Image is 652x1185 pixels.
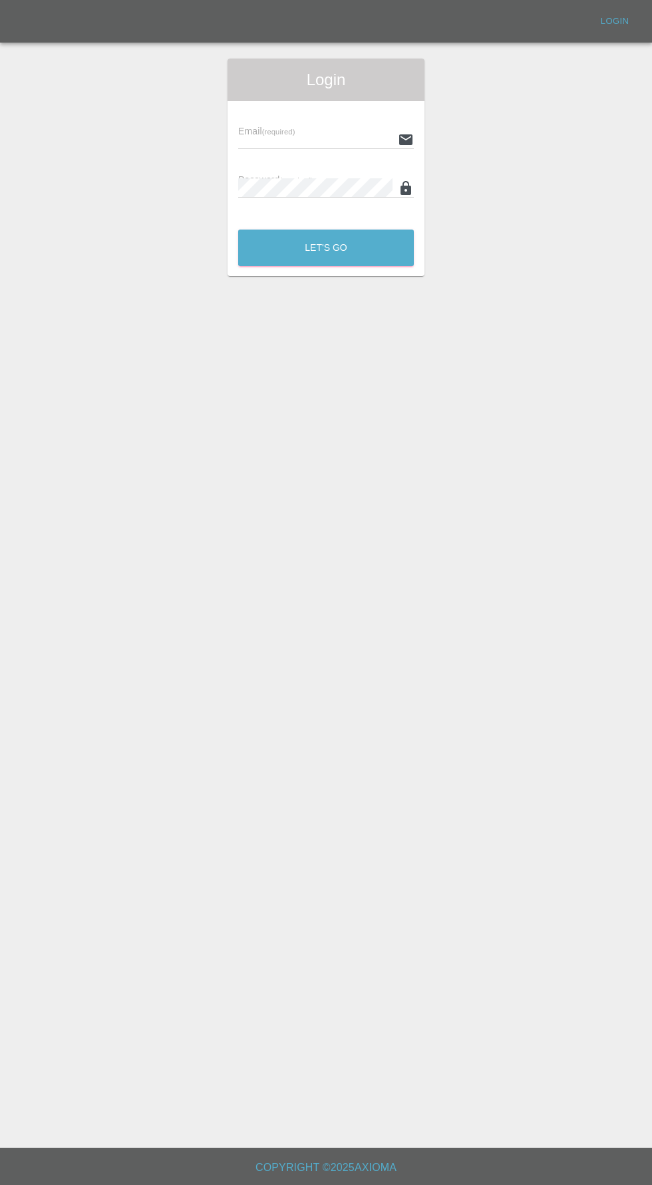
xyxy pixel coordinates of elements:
span: Password [238,174,313,185]
h6: Copyright © 2025 Axioma [11,1158,641,1177]
span: Email [238,126,295,136]
small: (required) [262,128,295,136]
small: (required) [280,176,313,184]
button: Let's Go [238,230,414,266]
span: Login [238,69,414,90]
a: Login [593,11,636,32]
